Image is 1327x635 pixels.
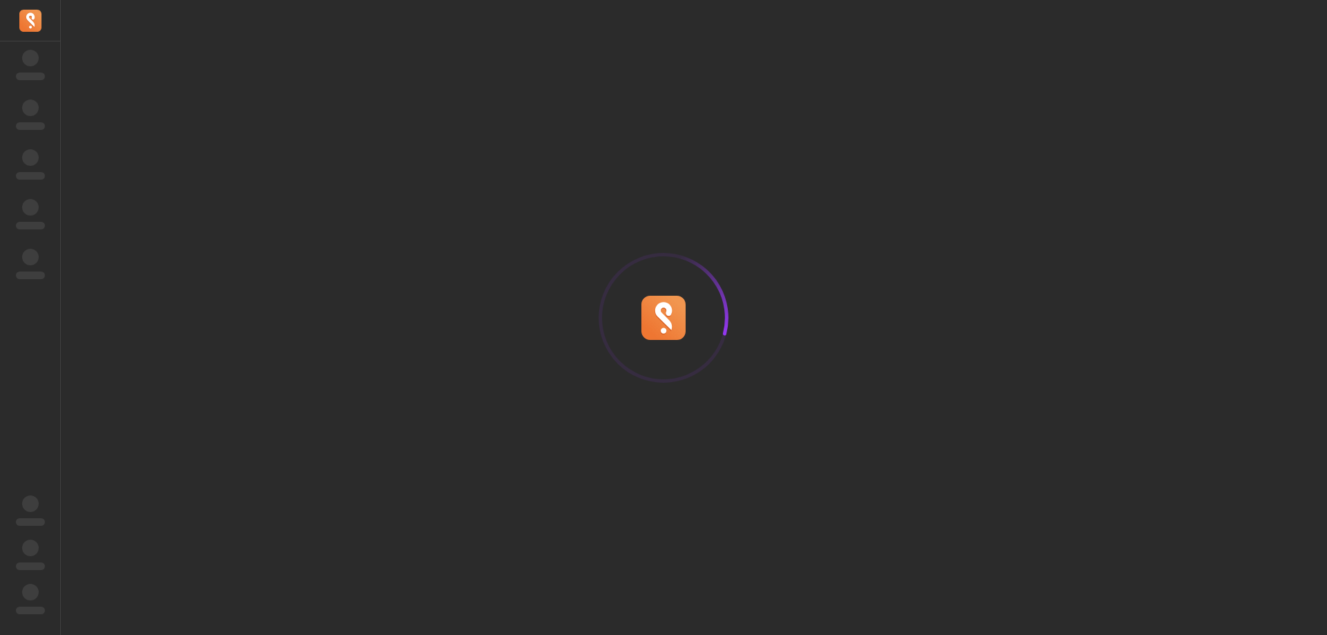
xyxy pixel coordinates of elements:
span: ‌ [16,518,45,526]
span: ‌ [22,249,39,265]
span: ‌ [16,172,45,180]
span: ‌ [22,199,39,216]
span: ‌ [22,50,39,66]
span: ‌ [22,540,39,556]
span: ‌ [22,99,39,116]
span: ‌ [22,495,39,512]
span: ‌ [22,584,39,600]
span: ‌ [16,272,45,279]
span: ‌ [16,73,45,80]
span: ‌ [16,562,45,570]
span: ‌ [16,222,45,229]
span: ‌ [16,122,45,130]
span: ‌ [16,607,45,614]
span: ‌ [22,149,39,166]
